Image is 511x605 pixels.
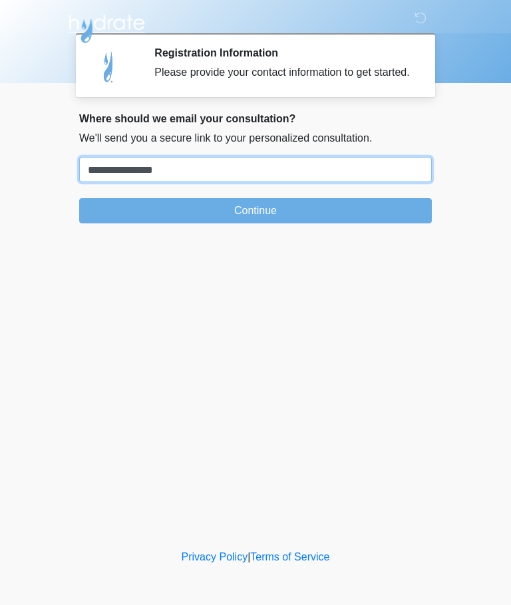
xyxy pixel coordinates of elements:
img: Hydrate IV Bar - Arcadia Logo [66,10,147,44]
a: Terms of Service [250,551,329,562]
div: Please provide your contact information to get started. [154,64,412,80]
a: | [248,551,250,562]
h2: Where should we email your consultation? [79,112,432,125]
img: Agent Avatar [89,47,129,86]
button: Continue [79,198,432,223]
p: We'll send you a secure link to your personalized consultation. [79,130,432,146]
a: Privacy Policy [182,551,248,562]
